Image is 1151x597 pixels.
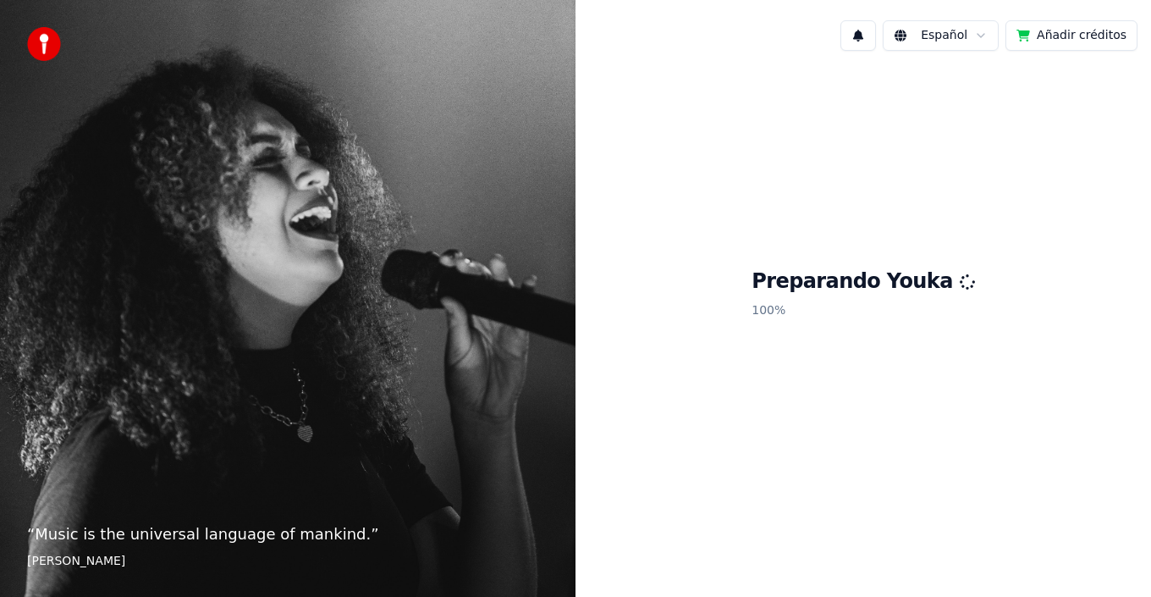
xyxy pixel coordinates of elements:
button: Añadir créditos [1005,20,1137,51]
p: 100 % [752,296,975,326]
footer: [PERSON_NAME] [27,553,548,570]
p: “ Music is the universal language of mankind. ” [27,522,548,546]
h1: Preparando Youka [752,268,975,296]
img: youka [27,27,61,61]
